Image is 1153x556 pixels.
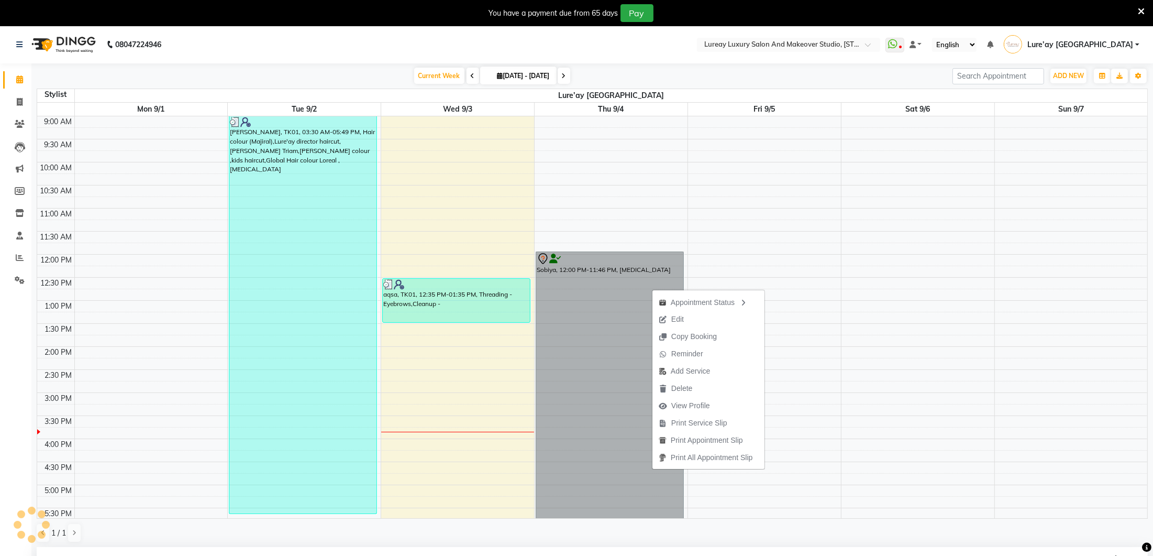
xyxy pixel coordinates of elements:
span: Add Service [671,366,710,377]
img: add-service.png [659,367,667,375]
span: Lure’ay [GEOGRAPHIC_DATA] [75,89,1148,102]
span: Lure’ay [GEOGRAPHIC_DATA] [1027,39,1133,50]
div: 11:30 AM [38,232,74,243]
div: You have a payment due from 65 days [489,8,618,19]
a: September 1, 2025 [135,103,167,116]
div: 3:30 PM [43,416,74,427]
div: [PERSON_NAME], TK01, 03:30 AM-05:49 PM, Hair colour (Majiral),Lure'ay director haircut,[PERSON_NA... [229,116,376,514]
span: View Profile [671,400,710,411]
div: 5:00 PM [43,485,74,496]
span: ADD NEW [1053,72,1084,80]
img: printapt.png [659,437,667,444]
span: Reminder [671,348,703,359]
img: logo [27,30,98,59]
div: 2:30 PM [43,370,74,381]
div: 9:00 AM [42,116,74,127]
span: [DATE] - [DATE] [495,72,552,80]
div: 4:30 PM [43,462,74,473]
div: Appointment Status [652,293,764,311]
div: 12:30 PM [39,278,74,289]
span: 1 / 1 [51,528,66,539]
a: September 6, 2025 [903,103,932,116]
span: Current Week [414,68,464,84]
div: 10:00 AM [38,162,74,173]
a: September 2, 2025 [290,103,319,116]
span: Edit [671,314,684,325]
div: 4:00 PM [43,439,74,450]
a: September 7, 2025 [1056,103,1086,116]
img: apt_status.png [659,299,667,307]
b: 08047224946 [115,30,161,59]
span: Print All Appointment Slip [671,452,752,463]
div: Stylist [37,89,74,100]
img: Lure’ay India [1004,35,1022,53]
a: September 5, 2025 [751,103,777,116]
div: 11:00 AM [38,209,74,220]
div: 1:30 PM [43,324,74,335]
div: 12:00 PM [39,255,74,266]
span: Delete [671,383,692,394]
span: Print Appointment Slip [671,435,743,446]
button: Pay [620,4,653,22]
div: 1:00 PM [43,301,74,312]
div: 5:30 PM [43,508,74,519]
div: 10:30 AM [38,186,74,197]
a: September 3, 2025 [441,103,474,116]
div: 3:00 PM [43,393,74,404]
div: 2:00 PM [43,347,74,358]
span: Print Service Slip [671,418,727,429]
span: Copy Booking [671,331,717,342]
div: 9:30 AM [42,139,74,150]
div: aqsa, TK01, 12:35 PM-01:35 PM, Threading - Eyebrows,Cleanup - [383,279,530,322]
a: September 4, 2025 [596,103,626,116]
input: Search Appointment [952,68,1044,84]
img: printall.png [659,454,667,462]
button: ADD NEW [1050,69,1087,83]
